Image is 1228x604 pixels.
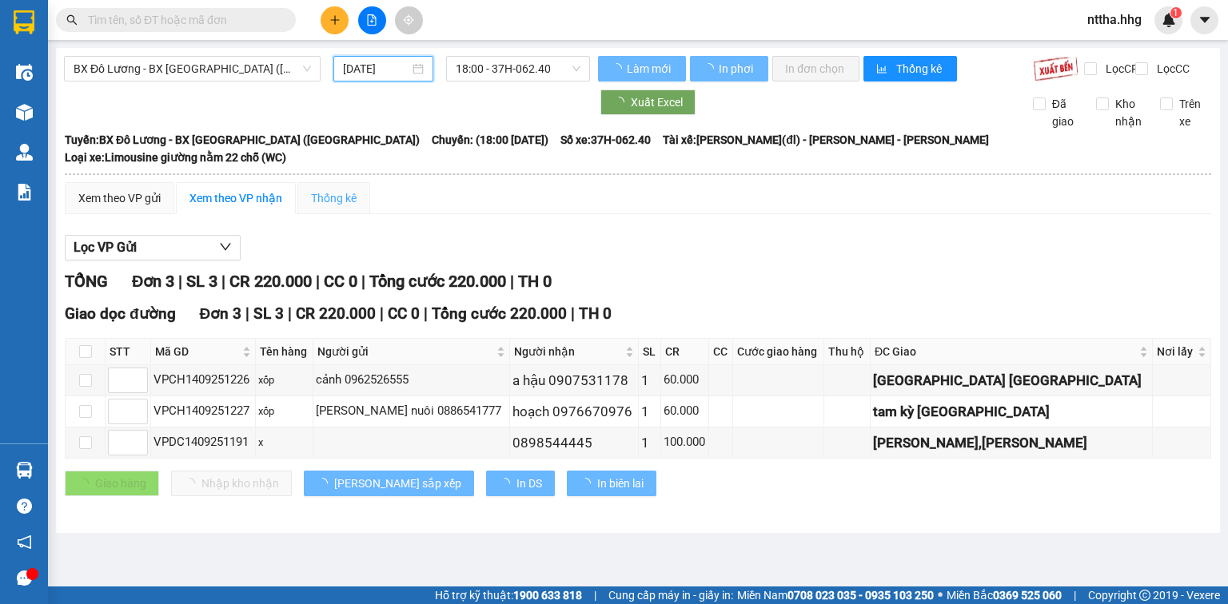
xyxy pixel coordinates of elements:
[380,304,384,323] span: |
[171,471,292,496] button: Nhập kho nhận
[189,189,282,207] div: Xem theo VP nhận
[664,402,707,421] div: 60.000
[579,304,612,323] span: TH 0
[153,371,253,390] div: VPCH1409251226
[403,14,414,26] span: aim
[321,6,349,34] button: plus
[151,427,256,459] td: VPDC1409251191
[513,589,582,602] strong: 1900 633 818
[613,97,631,108] span: loading
[424,304,428,323] span: |
[219,240,232,253] span: down
[343,60,409,77] input: 14/09/2025
[516,475,542,492] span: In DS
[388,304,420,323] span: CC 0
[435,586,582,604] span: Hỗ trợ kỹ thuật:
[631,93,683,111] span: Xuất Excel
[993,589,1062,602] strong: 0369 525 060
[14,10,34,34] img: logo-vxr
[288,304,292,323] span: |
[311,189,357,207] div: Thống kê
[737,586,934,604] span: Miền Nam
[74,57,311,81] span: BX Đô Lương - BX Quảng Ngãi (Limousine)
[317,343,493,360] span: Người gửi
[395,6,423,34] button: aim
[358,6,386,34] button: file-add
[17,534,32,550] span: notification
[151,365,256,396] td: VPCH1409251226
[16,462,33,479] img: warehouse-icon
[512,370,636,391] div: a hậu 0907531178
[1074,586,1076,604] span: |
[627,60,673,77] span: Làm mới
[512,401,636,423] div: hoạch 0976670976
[253,304,284,323] span: SL 3
[733,339,824,365] th: Cước giao hàng
[594,586,596,604] span: |
[1190,6,1218,34] button: caret-down
[258,372,310,388] div: xốp
[1162,13,1176,27] img: icon-new-feature
[663,131,989,149] span: Tài xế: [PERSON_NAME](đl) - [PERSON_NAME] - [PERSON_NAME]
[719,60,756,77] span: In phơi
[17,570,32,586] span: message
[256,339,313,365] th: Tên hàng
[317,478,334,489] span: loading
[16,104,33,121] img: warehouse-icon
[366,14,377,26] span: file-add
[432,131,548,149] span: Chuyến: (18:00 [DATE])
[153,433,253,452] div: VPDC1409251191
[221,272,225,291] span: |
[1046,95,1085,130] span: Đã giao
[518,272,552,291] span: TH 0
[1198,13,1212,27] span: caret-down
[664,371,707,390] div: 60.000
[200,304,242,323] span: Đơn 3
[153,402,253,421] div: VPCH1409251227
[947,586,1062,604] span: Miền Bắc
[304,471,474,496] button: [PERSON_NAME] sắp xếp
[296,304,376,323] span: CR 220.000
[499,478,516,489] span: loading
[1074,10,1154,30] span: nttha.hhg
[661,339,710,365] th: CR
[597,475,644,492] span: In biên lai
[1157,343,1194,360] span: Nơi lấy
[486,471,555,496] button: In DS
[361,272,365,291] span: |
[567,471,656,496] button: In biên lai
[258,403,310,419] div: xốp
[690,56,768,81] button: In phơi
[709,339,733,365] th: CC
[514,343,623,360] span: Người nhận
[703,63,716,74] span: loading
[1109,95,1148,130] span: Kho nhận
[65,272,108,291] span: TỔNG
[369,272,506,291] span: Tổng cước 220.000
[106,339,151,365] th: STT
[1150,60,1192,77] span: Lọc CC
[1033,56,1078,81] img: 9k=
[132,272,174,291] span: Đơn 3
[16,184,33,201] img: solution-icon
[896,60,944,77] span: Thống kê
[66,14,78,26] span: search
[78,189,161,207] div: Xem theo VP gửi
[65,149,286,166] span: Loại xe: Limousine giường nằm 22 chỗ (WC)
[1170,7,1182,18] sup: 1
[876,63,890,76] span: bar-chart
[151,396,256,427] td: VPCH1409251227
[641,432,658,454] div: 1
[600,89,696,115] button: Xuất Excel
[873,401,1150,423] div: tam kỳ [GEOGRAPHIC_DATA]
[316,272,320,291] span: |
[65,235,241,260] button: Lọc VP Gửi
[938,592,943,598] span: ⚪️
[1173,7,1178,18] span: 1
[329,14,341,26] span: plus
[580,478,597,489] span: loading
[1099,60,1141,77] span: Lọc CR
[863,56,957,81] button: bar-chartThống kê
[316,402,507,421] div: [PERSON_NAME] nuôi 0886541777
[787,589,934,602] strong: 0708 023 035 - 0935 103 250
